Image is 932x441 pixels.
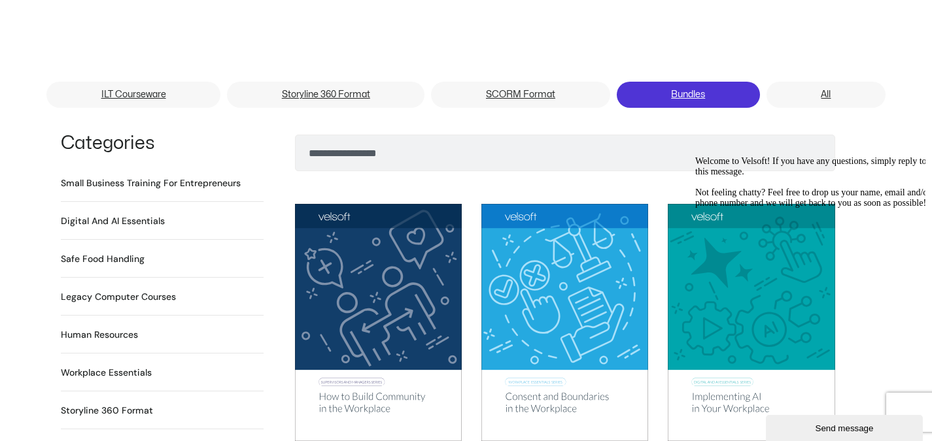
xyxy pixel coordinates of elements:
a: Storyline 360 Format [227,82,424,108]
a: Visit product category Human Resources [61,328,138,342]
iframe: chat widget [690,151,925,408]
h2: Workplace Essentials [61,366,152,380]
h2: Legacy Computer Courses [61,290,176,304]
iframe: chat widget [766,412,925,441]
a: All [767,82,886,108]
a: Bundles [617,82,760,108]
h2: Small Business Training for Entrepreneurs [61,176,241,190]
a: Visit product category Workplace Essentials [61,366,152,380]
a: Visit product category Safe Food Handling [61,252,145,266]
a: ILT Courseware [46,82,220,108]
span: Welcome to Velsoft! If you have any questions, simply reply to this message. Not feeling chatty? ... [5,5,241,57]
h2: Human Resources [61,328,138,342]
h2: Storyline 360 Format [61,404,153,417]
a: Visit product category Digital and AI Essentials [61,214,165,228]
h1: Categories [61,135,264,153]
div: Welcome to Velsoft! If you have any questions, simply reply to this message.Not feeling chatty? F... [5,5,241,57]
h2: Digital and AI Essentials [61,214,165,228]
a: SCORM Format [431,82,610,108]
a: Visit product category Storyline 360 Format [61,404,153,417]
a: Visit product category Small Business Training for Entrepreneurs [61,176,241,190]
h2: Safe Food Handling [61,252,145,266]
nav: Menu [46,82,886,112]
a: Visit product category Legacy Computer Courses [61,290,176,304]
